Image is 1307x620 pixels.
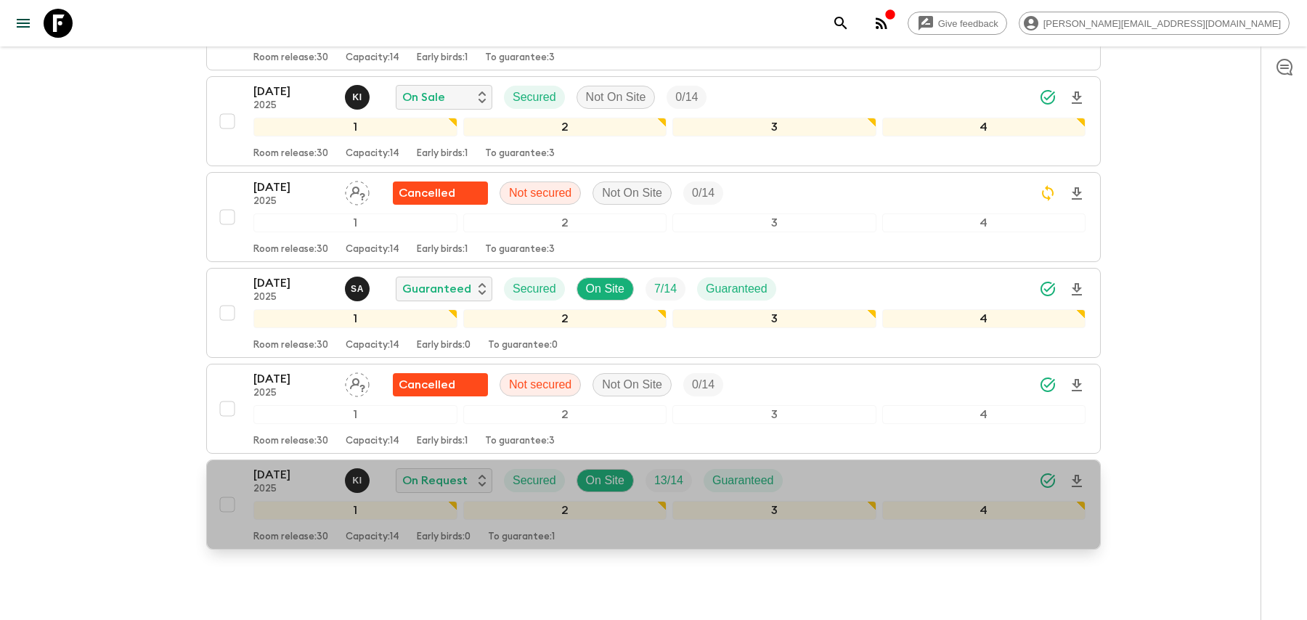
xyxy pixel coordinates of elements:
[253,501,457,520] div: 1
[504,277,565,301] div: Secured
[1039,184,1056,202] svg: Sync Required - Changes detected
[346,244,399,256] p: Capacity: 14
[882,405,1086,424] div: 4
[692,184,714,202] p: 0 / 14
[672,405,876,424] div: 3
[513,280,556,298] p: Secured
[1039,280,1056,298] svg: Synced Successfully
[253,340,328,351] p: Room release: 30
[692,376,714,393] p: 0 / 14
[672,309,876,328] div: 3
[206,172,1101,262] button: [DATE]2025Assign pack leaderUnable to secureNot securedNot On SiteTrip Fill1234Room release:30Cap...
[345,85,372,110] button: KI
[504,469,565,492] div: Secured
[417,52,468,64] p: Early birds: 1
[253,148,328,160] p: Room release: 30
[513,89,556,106] p: Secured
[399,376,455,393] p: Cancelled
[351,283,364,295] p: S A
[712,472,774,489] p: Guaranteed
[672,118,876,136] div: 3
[930,18,1006,29] span: Give feedback
[1019,12,1290,35] div: [PERSON_NAME][EMAIL_ADDRESS][DOMAIN_NAME]
[485,52,555,64] p: To guarantee: 3
[253,179,333,196] p: [DATE]
[402,472,468,489] p: On Request
[206,364,1101,454] button: [DATE]2025Assign pack leaderUnable to secureNot securedNot On SiteTrip Fill1234Room release:30Cap...
[602,184,662,202] p: Not On Site
[346,436,399,447] p: Capacity: 14
[672,213,876,232] div: 3
[463,501,667,520] div: 2
[253,309,457,328] div: 1
[253,388,333,399] p: 2025
[593,181,672,205] div: Not On Site
[882,501,1086,520] div: 4
[654,280,677,298] p: 7 / 14
[253,244,328,256] p: Room release: 30
[1068,377,1086,394] svg: Download Onboarding
[586,280,624,298] p: On Site
[417,148,468,160] p: Early birds: 1
[253,405,457,424] div: 1
[882,118,1086,136] div: 4
[593,373,672,396] div: Not On Site
[706,280,767,298] p: Guaranteed
[345,185,370,197] span: Assign pack leader
[9,9,38,38] button: menu
[1035,18,1289,29] span: [PERSON_NAME][EMAIL_ADDRESS][DOMAIN_NAME]
[577,86,656,109] div: Not On Site
[1068,473,1086,490] svg: Download Onboarding
[417,531,471,543] p: Early birds: 0
[654,472,683,489] p: 13 / 14
[683,373,723,396] div: Trip Fill
[485,244,555,256] p: To guarantee: 3
[253,100,333,112] p: 2025
[577,277,634,301] div: On Site
[253,466,333,484] p: [DATE]
[346,148,399,160] p: Capacity: 14
[672,501,876,520] div: 3
[402,280,471,298] p: Guaranteed
[1039,376,1056,393] svg: Synced Successfully
[586,472,624,489] p: On Site
[485,148,555,160] p: To guarantee: 3
[504,86,565,109] div: Secured
[393,373,488,396] div: Unable to secure
[1068,89,1086,107] svg: Download Onboarding
[253,436,328,447] p: Room release: 30
[513,472,556,489] p: Secured
[253,531,328,543] p: Room release: 30
[509,184,571,202] p: Not secured
[586,89,646,106] p: Not On Site
[345,473,372,484] span: Khaled Ingrioui
[488,531,555,543] p: To guarantee: 1
[417,436,468,447] p: Early birds: 1
[882,309,1086,328] div: 4
[345,468,372,493] button: KI
[417,340,471,351] p: Early birds: 0
[463,309,667,328] div: 2
[1039,472,1056,489] svg: Synced Successfully
[253,213,457,232] div: 1
[667,86,707,109] div: Trip Fill
[488,340,558,351] p: To guarantee: 0
[352,475,362,486] p: K I
[345,377,370,388] span: Assign pack leader
[253,196,333,208] p: 2025
[206,268,1101,358] button: [DATE]2025Samir AchahriGuaranteedSecuredOn SiteTrip FillGuaranteed1234Room release:30Capacity:14E...
[509,376,571,393] p: Not secured
[683,181,723,205] div: Trip Fill
[253,274,333,292] p: [DATE]
[500,181,581,205] div: Not secured
[1039,89,1056,106] svg: Synced Successfully
[352,91,362,103] p: K I
[417,244,468,256] p: Early birds: 1
[253,83,333,100] p: [DATE]
[253,52,328,64] p: Room release: 30
[646,277,685,301] div: Trip Fill
[345,281,372,293] span: Samir Achahri
[345,89,372,101] span: Khaled Ingrioui
[253,370,333,388] p: [DATE]
[206,76,1101,166] button: [DATE]2025Khaled IngriouiOn SaleSecuredNot On SiteTrip Fill1234Room release:30Capacity:14Early bi...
